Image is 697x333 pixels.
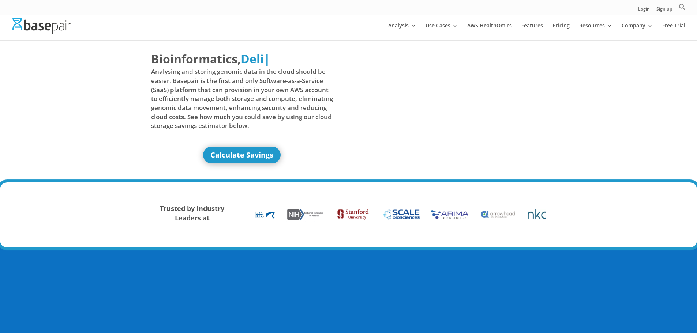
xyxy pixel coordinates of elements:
[467,23,512,40] a: AWS HealthOmics
[622,23,653,40] a: Company
[151,50,241,67] span: Bioinformatics,
[679,3,686,11] svg: Search
[151,67,333,130] span: Analysing and storing genomic data in the cloud should be easier. Basepair is the first and only ...
[264,51,270,67] span: |
[638,7,650,15] a: Login
[579,23,612,40] a: Resources
[552,23,570,40] a: Pricing
[662,23,685,40] a: Free Trial
[426,23,458,40] a: Use Cases
[354,50,536,153] iframe: Basepair - NGS Analysis Simplified
[241,51,264,67] span: Deli
[12,18,71,33] img: Basepair
[656,7,672,15] a: Sign up
[203,147,281,163] a: Calculate Savings
[521,23,543,40] a: Features
[388,23,416,40] a: Analysis
[160,204,224,222] strong: Trusted by Industry Leaders at
[679,3,686,15] a: Search Icon Link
